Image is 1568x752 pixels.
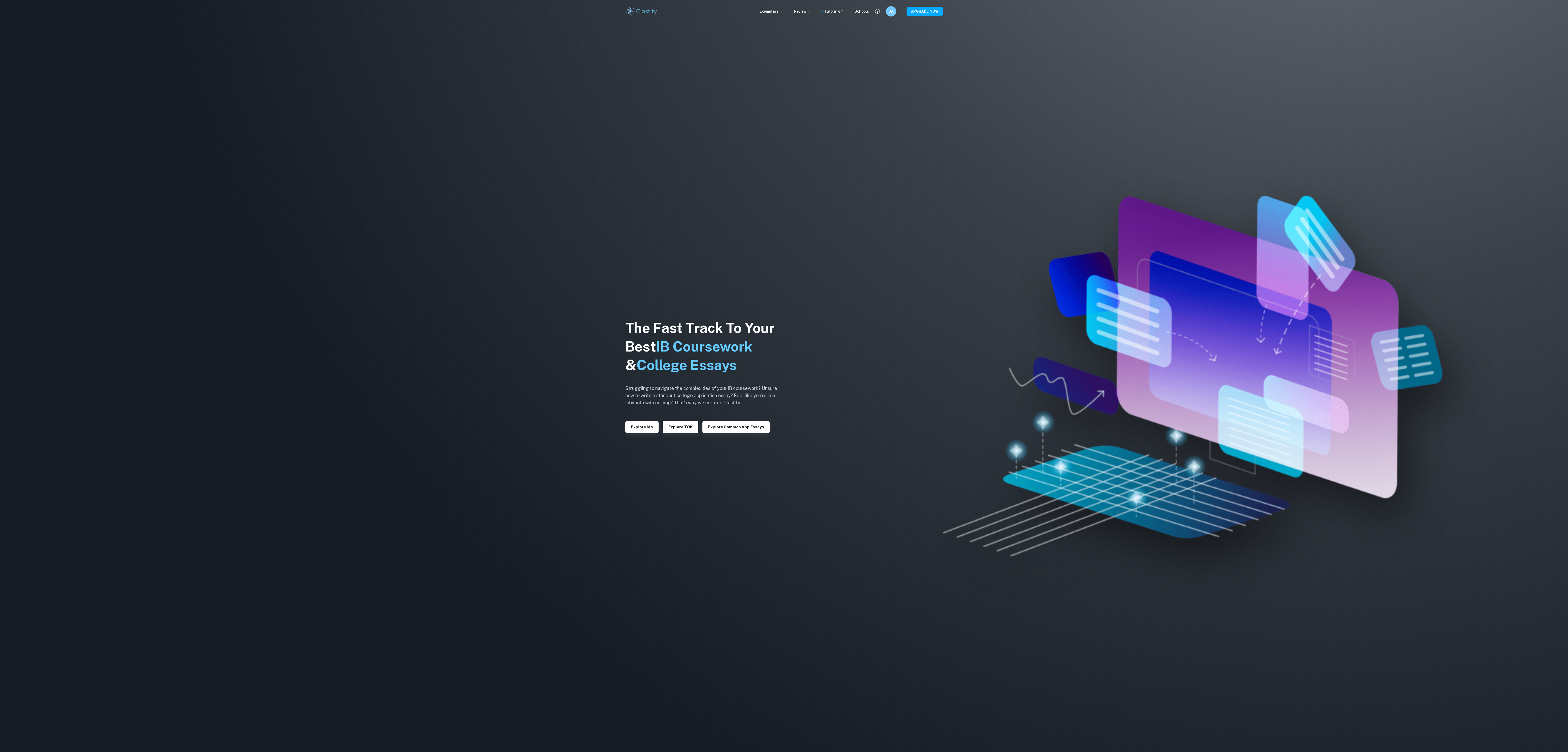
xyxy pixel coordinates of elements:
[943,196,1443,557] img: Clastify hero
[702,421,770,433] button: Explore Common App essays
[794,9,811,14] p: Review
[663,421,698,433] button: Explore TOK
[625,385,785,406] h6: Struggling to navigate the complexities of your IB coursework? Unsure how to write a standout col...
[907,7,943,16] button: UPGRADE NOW
[625,319,785,374] h1: The Fast Track To Your Best &
[886,6,896,16] button: DA
[625,424,659,429] a: Explore IAs
[656,338,752,355] span: IB Coursework
[663,424,698,429] a: Explore TOK
[760,9,784,14] p: Exemplars
[625,6,658,16] img: Clastify logo
[625,421,659,433] button: Explore IAs
[854,9,869,14] a: Schools
[702,424,770,429] a: Explore Common App essays
[824,9,844,14] a: Tutoring
[636,357,737,373] span: College Essays
[888,9,894,14] h6: DA
[873,7,882,16] button: Help and Feedback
